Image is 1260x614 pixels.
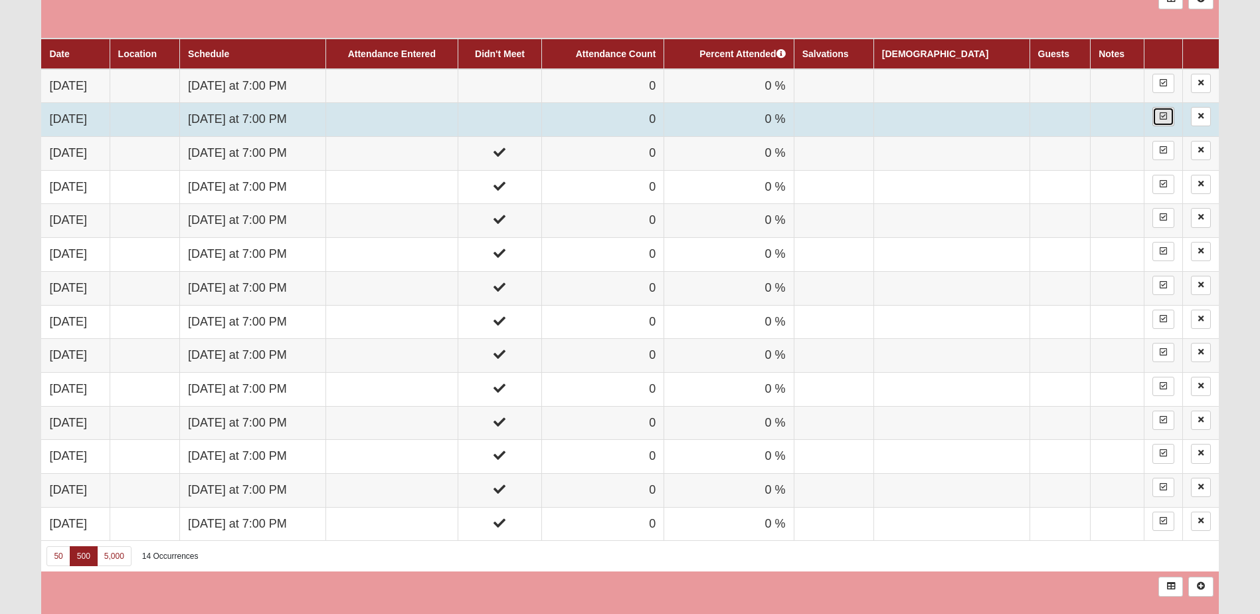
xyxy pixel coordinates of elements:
[180,137,326,171] td: [DATE] at 7:00 PM
[41,238,110,272] td: [DATE]
[41,137,110,171] td: [DATE]
[180,103,326,137] td: [DATE] at 7:00 PM
[41,103,110,137] td: [DATE]
[1188,577,1213,596] a: Alt+N
[1191,478,1211,497] a: Delete
[542,440,664,474] td: 0
[1030,39,1091,69] th: Guests
[542,372,664,406] td: 0
[1152,175,1174,194] a: Enter Attendance
[1191,310,1211,329] a: Delete
[41,271,110,305] td: [DATE]
[542,406,664,440] td: 0
[180,170,326,204] td: [DATE] at 7:00 PM
[1191,208,1211,227] a: Delete
[180,238,326,272] td: [DATE] at 7:00 PM
[180,305,326,339] td: [DATE] at 7:00 PM
[1191,444,1211,463] a: Delete
[664,137,794,171] td: 0 %
[1152,343,1174,362] a: Enter Attendance
[180,271,326,305] td: [DATE] at 7:00 PM
[794,39,873,69] th: Salvations
[1152,478,1174,497] a: Enter Attendance
[664,103,794,137] td: 0 %
[180,507,326,541] td: [DATE] at 7:00 PM
[1152,444,1174,463] a: Enter Attendance
[188,49,229,59] a: Schedule
[664,339,794,373] td: 0 %
[542,305,664,339] td: 0
[542,238,664,272] td: 0
[41,305,110,339] td: [DATE]
[664,238,794,272] td: 0 %
[1191,276,1211,295] a: Delete
[118,49,157,59] a: Location
[1152,512,1174,531] a: Enter Attendance
[41,372,110,406] td: [DATE]
[664,305,794,339] td: 0 %
[1191,141,1211,160] a: Delete
[180,204,326,238] td: [DATE] at 7:00 PM
[1152,276,1174,295] a: Enter Attendance
[542,271,664,305] td: 0
[1152,141,1174,160] a: Enter Attendance
[664,507,794,541] td: 0 %
[41,507,110,541] td: [DATE]
[142,551,199,562] div: 14 Occurrences
[41,406,110,440] td: [DATE]
[664,170,794,204] td: 0 %
[41,170,110,204] td: [DATE]
[180,372,326,406] td: [DATE] at 7:00 PM
[1152,74,1174,93] a: Enter Attendance
[41,474,110,508] td: [DATE]
[1191,175,1211,194] a: Delete
[1152,377,1174,396] a: Enter Attendance
[664,440,794,474] td: 0 %
[1158,577,1183,596] a: Export to Excel
[70,546,98,566] a: 500
[664,271,794,305] td: 0 %
[542,339,664,373] td: 0
[699,49,785,59] a: Percent Attended
[97,546,132,566] a: 5,000
[1191,74,1211,93] a: Delete
[46,546,70,566] a: 50
[542,137,664,171] td: 0
[180,474,326,508] td: [DATE] at 7:00 PM
[542,69,664,103] td: 0
[1191,242,1211,261] a: Delete
[41,69,110,103] td: [DATE]
[1152,411,1174,430] a: Enter Attendance
[664,406,794,440] td: 0 %
[180,406,326,440] td: [DATE] at 7:00 PM
[1152,107,1174,126] a: Enter Attendance
[348,49,436,59] a: Attendance Entered
[1191,343,1211,362] a: Delete
[41,339,110,373] td: [DATE]
[1191,411,1211,430] a: Delete
[542,170,664,204] td: 0
[664,372,794,406] td: 0 %
[1152,310,1174,329] a: Enter Attendance
[542,474,664,508] td: 0
[49,49,69,59] a: Date
[41,440,110,474] td: [DATE]
[542,103,664,137] td: 0
[542,204,664,238] td: 0
[576,49,656,59] a: Attendance Count
[475,49,525,59] a: Didn't Meet
[664,204,794,238] td: 0 %
[1191,377,1211,396] a: Delete
[180,440,326,474] td: [DATE] at 7:00 PM
[1152,242,1174,261] a: Enter Attendance
[664,69,794,103] td: 0 %
[542,507,664,541] td: 0
[41,204,110,238] td: [DATE]
[180,339,326,373] td: [DATE] at 7:00 PM
[180,69,326,103] td: [DATE] at 7:00 PM
[1099,49,1125,59] a: Notes
[664,474,794,508] td: 0 %
[1152,208,1174,227] a: Enter Attendance
[1191,107,1211,126] a: Delete
[873,39,1030,69] th: [DEMOGRAPHIC_DATA]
